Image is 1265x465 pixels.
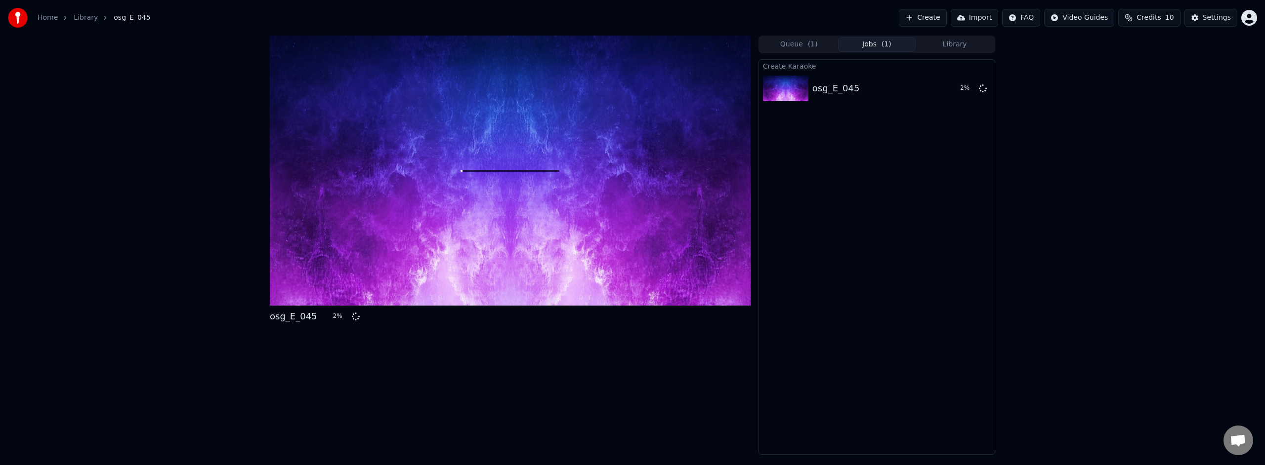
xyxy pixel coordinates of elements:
[1002,9,1040,27] button: FAQ
[333,312,348,320] div: 2 %
[916,38,994,52] button: Library
[838,38,916,52] button: Jobs
[1184,9,1237,27] button: Settings
[882,39,891,49] span: ( 1 )
[1165,13,1174,23] span: 10
[1118,9,1180,27] button: Credits10
[114,13,150,23] span: osg_E_045
[74,13,98,23] a: Library
[270,310,317,323] div: osg_E_045
[1203,13,1231,23] div: Settings
[1137,13,1161,23] span: Credits
[951,9,998,27] button: Import
[38,13,151,23] nav: breadcrumb
[8,8,28,28] img: youka
[1044,9,1114,27] button: Video Guides
[899,9,947,27] button: Create
[1223,426,1253,455] div: Open chat
[38,13,58,23] a: Home
[808,39,818,49] span: ( 1 )
[760,38,838,52] button: Queue
[759,60,995,72] div: Create Karaoke
[960,84,975,92] div: 2 %
[812,81,860,95] div: osg_E_045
